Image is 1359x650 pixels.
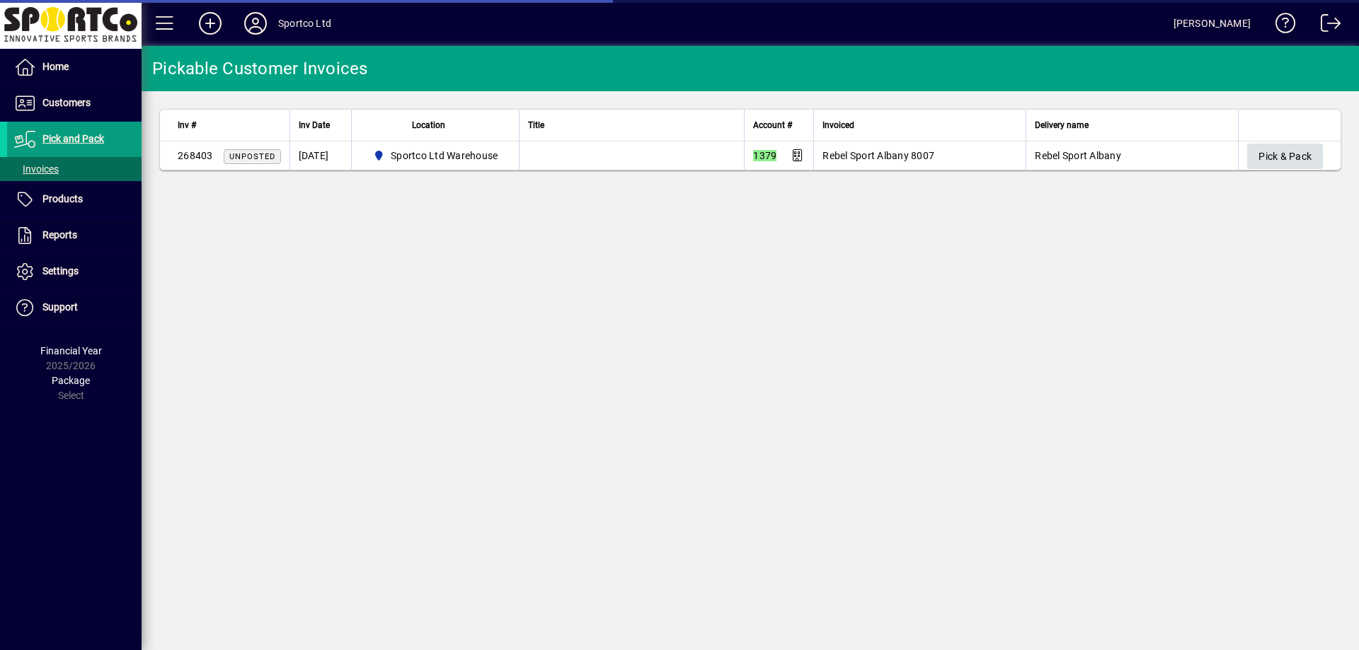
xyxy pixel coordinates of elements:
span: Sportco Ltd Warehouse [367,147,504,164]
div: Title [528,117,735,133]
div: Location [360,117,511,133]
span: Customers [42,97,91,108]
span: Rebel Sport Albany [1035,150,1121,161]
span: Location [412,117,445,133]
div: Inv Date [299,117,343,133]
span: Pick and Pack [42,133,104,144]
em: 1379 [753,150,776,161]
div: Pickable Customer Invoices [152,57,368,80]
span: Products [42,193,83,204]
td: [DATE] [289,141,351,170]
span: Rebel Sport Albany 8007 [822,150,934,161]
a: Home [7,50,142,85]
a: Products [7,182,142,217]
span: Title [528,117,544,133]
a: Reports [7,218,142,253]
a: Logout [1310,3,1341,49]
span: Support [42,301,78,313]
div: Invoiced [822,117,1017,133]
div: Delivery name [1035,117,1229,133]
button: Add [188,11,233,36]
a: Support [7,290,142,325]
span: Delivery name [1035,117,1089,133]
span: Unposted [229,152,275,161]
span: Pick & Pack [1258,145,1312,168]
span: Account # [753,117,792,133]
span: Financial Year [40,345,102,356]
a: Customers [7,86,142,121]
span: Inv # [178,117,196,133]
button: Profile [233,11,278,36]
a: Settings [7,254,142,289]
span: 268403 [178,150,213,161]
div: Sportco Ltd [278,12,331,35]
span: Home [42,61,69,72]
div: Inv # [178,117,281,133]
span: Package [52,375,90,386]
a: Invoices [7,157,142,181]
div: Account # [753,117,805,133]
button: Pick & Pack [1247,144,1323,169]
span: Inv Date [299,117,330,133]
div: [PERSON_NAME] [1174,12,1251,35]
span: Sportco Ltd Warehouse [391,149,498,163]
span: Invoices [14,163,59,175]
span: Reports [42,229,77,240]
a: Knowledge Base [1265,3,1296,49]
span: Settings [42,265,79,277]
span: Invoiced [822,117,854,133]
